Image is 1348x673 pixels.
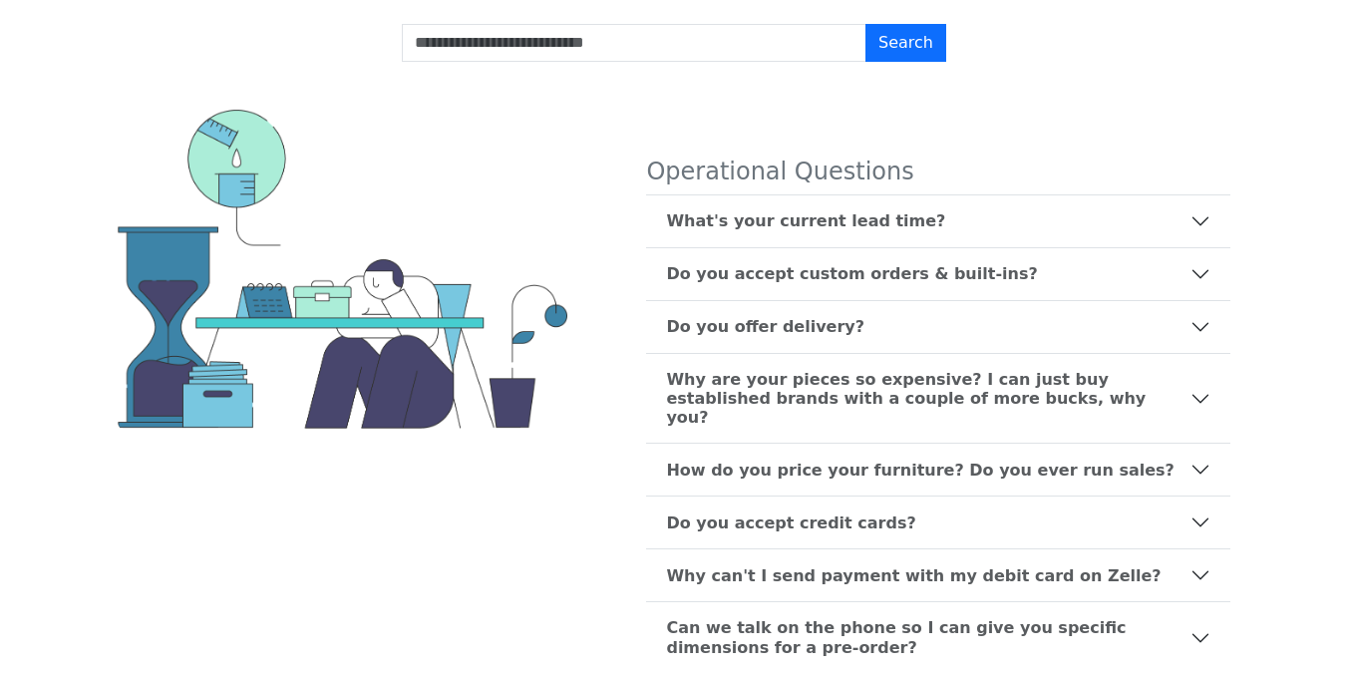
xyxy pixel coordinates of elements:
[666,370,1190,428] b: Why are your pieces so expensive? I can just buy established brands with a couple of more bucks, ...
[666,264,1037,283] b: Do you accept custom orders & built-ins?
[666,618,1190,656] b: Can we talk on the phone so I can give you specific dimensions for a pre-order?
[646,354,1230,444] button: Why are your pieces so expensive? I can just buy established brands with a couple of more bucks, ...
[666,461,1174,480] b: How do you price your furniture? Do you ever run sales?
[646,248,1230,300] button: Do you accept custom orders & built-ins?
[646,158,1230,186] h4: Operational Questions
[646,195,1230,247] button: What's your current lead time?
[666,566,1161,585] b: Why can't I send payment with my debit card on Zelle?
[666,211,945,230] b: What's your current lead time?
[865,24,946,62] button: Search
[118,110,567,429] img: How can we help you?
[646,602,1230,672] button: Can we talk on the phone so I can give you specific dimensions for a pre-order?
[646,549,1230,601] button: Why can't I send payment with my debit card on Zelle?
[646,301,1230,353] button: Do you offer delivery?
[666,317,864,336] b: Do you offer delivery?
[646,444,1230,496] button: How do you price your furniture? Do you ever run sales?
[402,24,866,62] input: Search FAQs
[646,497,1230,548] button: Do you accept credit cards?
[666,513,915,532] b: Do you accept credit cards?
